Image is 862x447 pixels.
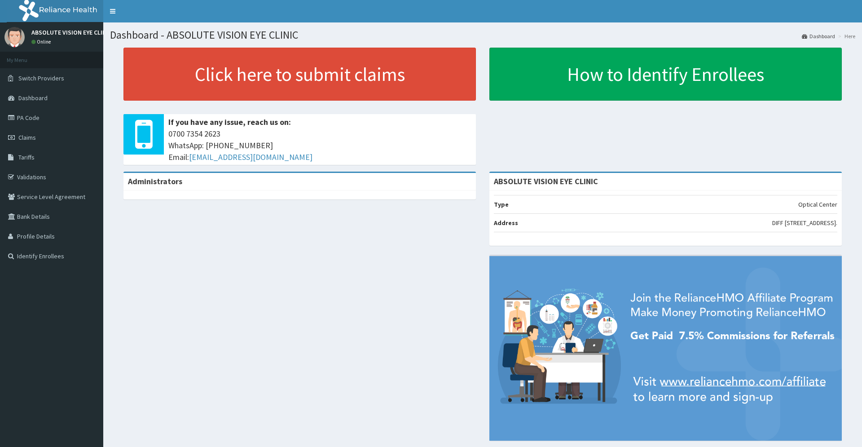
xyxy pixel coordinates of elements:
[168,117,291,127] b: If you have any issue, reach us on:
[494,200,509,208] b: Type
[494,176,598,186] strong: ABSOLUTE VISION EYE CLINIC
[128,176,182,186] b: Administrators
[489,256,842,441] img: provider-team-banner.png
[798,200,837,209] p: Optical Center
[123,48,476,101] a: Click here to submit claims
[18,153,35,161] span: Tariffs
[189,152,312,162] a: [EMAIL_ADDRESS][DOMAIN_NAME]
[4,27,25,47] img: User Image
[836,32,855,40] li: Here
[489,48,842,101] a: How to Identify Enrollees
[31,29,112,35] p: ABSOLUTE VISION EYE CLINIC
[802,32,835,40] a: Dashboard
[110,29,855,41] h1: Dashboard - ABSOLUTE VISION EYE CLINIC
[168,128,471,163] span: 0700 7354 2623 WhatsApp: [PHONE_NUMBER] Email:
[31,39,53,45] a: Online
[18,94,48,102] span: Dashboard
[18,133,36,142] span: Claims
[772,218,837,227] p: DIFF [STREET_ADDRESS].
[18,74,64,82] span: Switch Providers
[494,219,518,227] b: Address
